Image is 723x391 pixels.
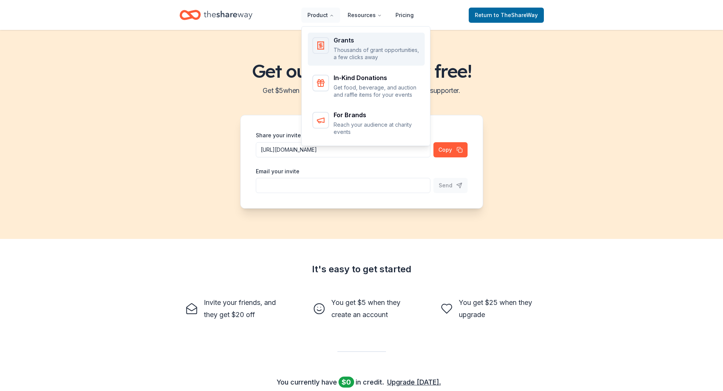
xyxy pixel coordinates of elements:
[494,12,538,18] span: to TheShareWay
[308,33,425,66] a: GrantsThousands of grant opportunities, a few clicks away
[334,46,420,61] p: Thousands of grant opportunities, a few clicks away
[334,112,420,118] div: For Brands
[459,297,538,321] div: You get $25 when they upgrade
[308,107,425,140] a: For BrandsReach your audience at charity events
[256,168,299,175] label: Email your invite
[342,8,388,23] button: Resources
[331,297,410,321] div: You get $5 when they create an account
[204,297,283,321] div: Invite your friends, and they get $20 off
[387,376,441,388] a: Upgrade [DATE].
[9,85,714,97] h2: Get $ 5 when a friend signs up, $ 25 when they become a supporter.
[277,376,447,388] div: You currently have in credit.
[308,70,425,103] a: In-Kind DonationsGet food, beverage, and auction and raffle items for your events
[301,8,340,23] button: Product
[469,8,544,23] a: Returnto TheShareWay
[339,377,354,388] span: $ 0
[334,75,420,81] div: In-Kind Donations
[475,11,538,20] span: Return
[180,263,544,275] div: It's easy to get started
[256,132,312,139] label: Share your invite link
[334,37,420,43] div: Grants
[334,121,420,136] p: Reach your audience at charity events
[334,84,420,99] p: Get food, beverage, and auction and raffle items for your events
[433,142,468,157] button: Copy
[180,6,252,24] a: Home
[301,6,420,24] nav: Main
[302,27,431,146] div: Product
[389,8,420,23] a: Pricing
[9,60,714,82] h1: Get our paid plans for free!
